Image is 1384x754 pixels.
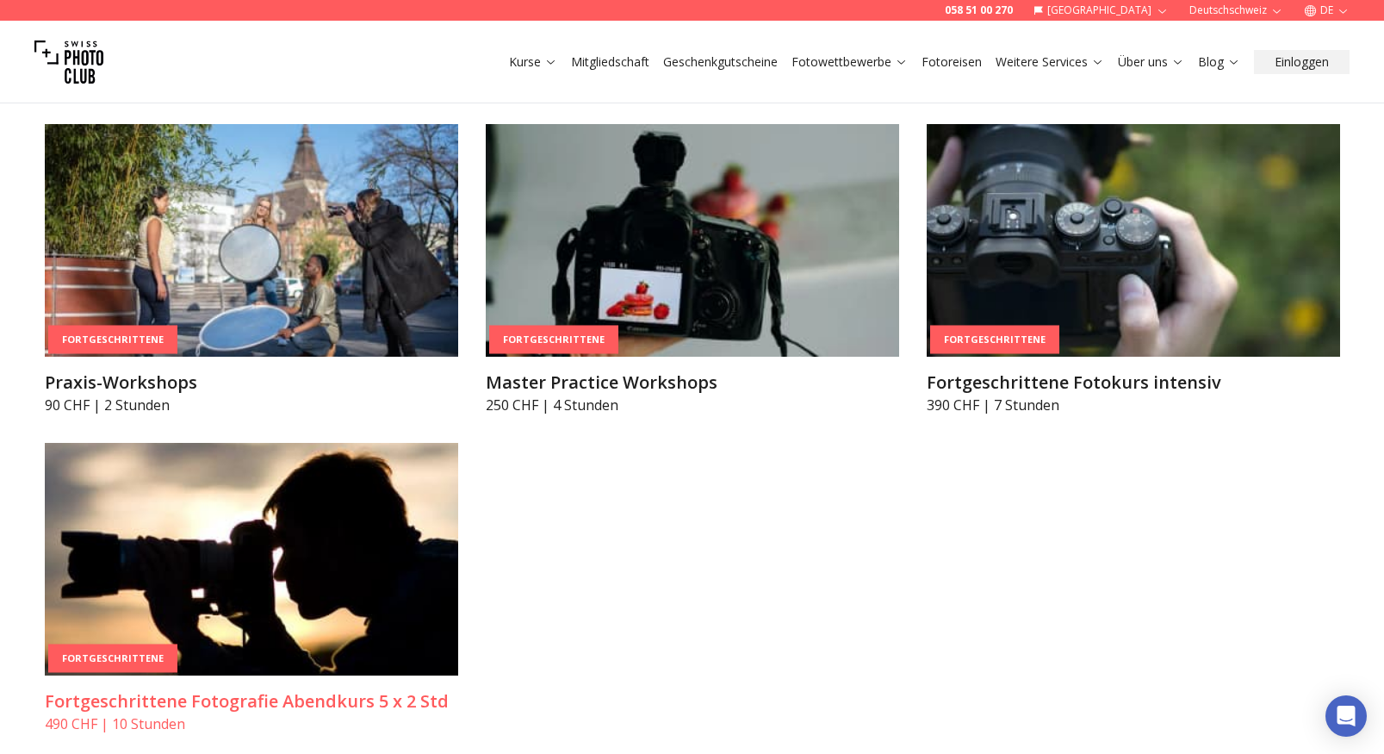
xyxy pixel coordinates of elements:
a: Praxis-WorkshopsFortgeschrittenePraxis-Workshops90 CHF | 2 Stunden [45,124,458,415]
a: Über uns [1118,53,1184,71]
div: Fortgeschrittene [489,326,618,354]
a: Geschenkgutscheine [663,53,778,71]
button: Blog [1191,50,1247,74]
button: Kurse [502,50,564,74]
p: 90 CHF | 2 Stunden [45,395,458,415]
a: 058 51 00 270 [945,3,1013,17]
div: Fortgeschrittene [930,326,1059,354]
div: Fortgeschrittene [48,645,177,673]
img: Fortgeschrittene Fotokurs intensiv [927,124,1340,357]
a: Fortgeschrittene Fotokurs intensivFortgeschritteneFortgeschrittene Fotokurs intensiv390 CHF | 7 S... [927,124,1340,415]
button: Einloggen [1254,50,1350,74]
button: Geschenkgutscheine [656,50,785,74]
a: Fotoreisen [922,53,982,71]
h3: Fortgeschrittene Fotokurs intensiv [927,371,1340,395]
a: Kurse [509,53,557,71]
h3: Praxis-Workshops [45,371,458,395]
button: Fotowettbewerbe [785,50,915,74]
img: Swiss photo club [34,28,103,97]
img: Master Practice Workshops [486,124,899,357]
img: Praxis-Workshops [45,124,458,357]
a: Master Practice WorkshopsFortgeschritteneMaster Practice Workshops250 CHF | 4 Stunden [486,124,899,415]
div: Open Intercom Messenger [1325,695,1367,737]
a: Fortgeschrittene Fotografie Abendkurs 5 x 2 StdFortgeschritteneFortgeschrittene Fotografie Abendk... [45,443,458,734]
a: Mitgliedschaft [571,53,649,71]
a: Blog [1198,53,1240,71]
p: 490 CHF | 10 Stunden [45,713,458,734]
button: Über uns [1111,50,1191,74]
a: Fotowettbewerbe [791,53,908,71]
h3: Fortgeschrittene Fotografie Abendkurs 5 x 2 Std [45,689,458,713]
a: Weitere Services [996,53,1104,71]
div: Fortgeschrittene [48,326,177,354]
h3: Master Practice Workshops [486,371,899,395]
p: 390 CHF | 7 Stunden [927,395,1340,415]
button: Fotoreisen [915,50,989,74]
button: Mitgliedschaft [564,50,656,74]
img: Fortgeschrittene Fotografie Abendkurs 5 x 2 Std [45,443,458,676]
p: 250 CHF | 4 Stunden [486,395,899,415]
button: Weitere Services [989,50,1111,74]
